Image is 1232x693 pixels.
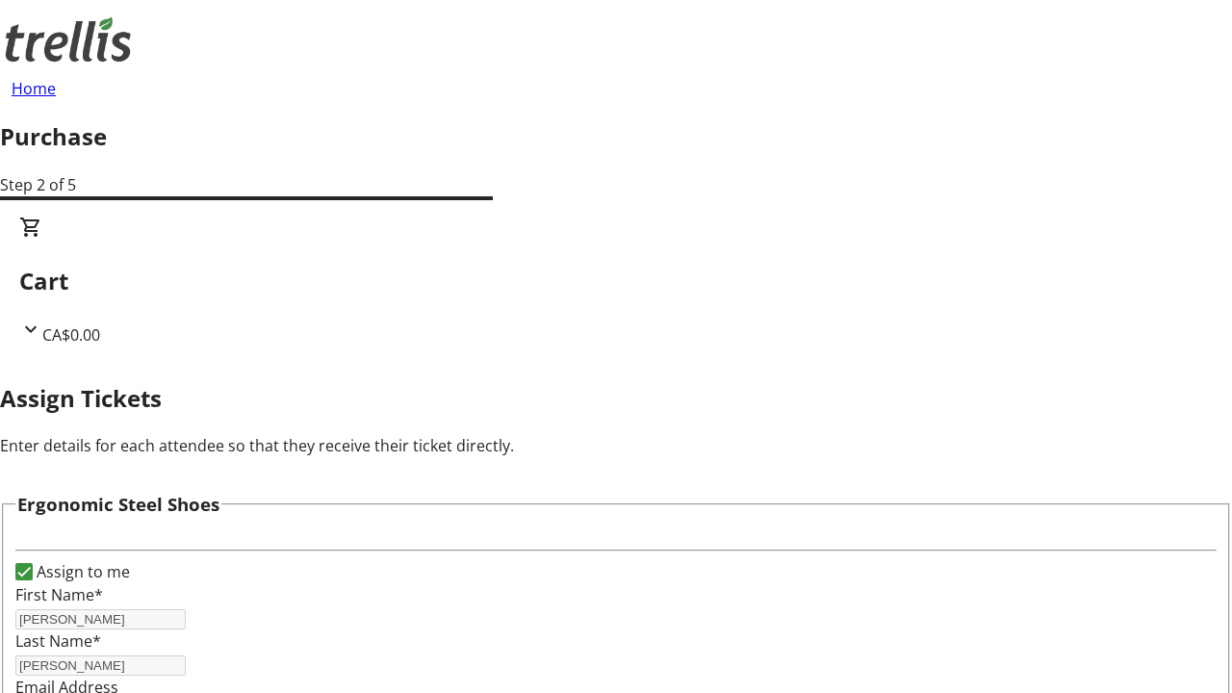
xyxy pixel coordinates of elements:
h2: Cart [19,264,1213,298]
div: CartCA$0.00 [19,216,1213,346]
label: Assign to me [33,560,130,583]
label: Last Name* [15,630,101,652]
label: First Name* [15,584,103,605]
h3: Ergonomic Steel Shoes [17,491,219,518]
span: CA$0.00 [42,324,100,346]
